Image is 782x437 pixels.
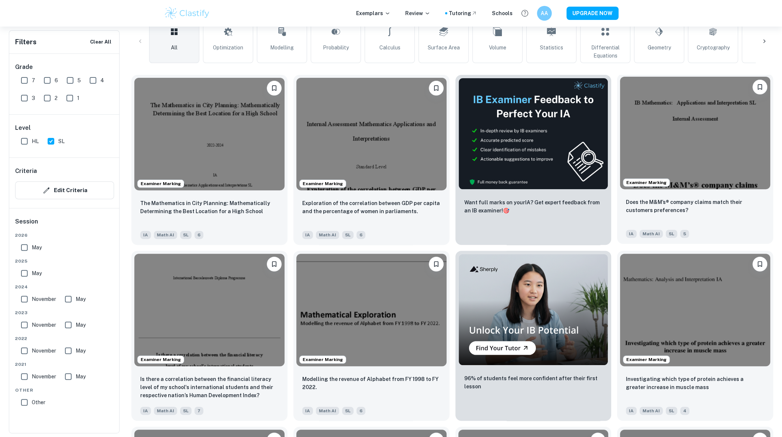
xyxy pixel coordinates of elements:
[194,231,203,239] span: 6
[620,77,770,189] img: Math AI IA example thumbnail: Does the M&M’s® company claims match the
[405,9,430,17] p: Review
[356,407,365,415] span: 6
[296,78,447,190] img: Math AI IA example thumbnail: Exploration of the correlation between G
[626,407,637,415] span: IA
[626,198,764,214] p: Does the M&M’s® company claims match their customers preferences?
[32,269,42,277] span: May
[88,37,113,48] button: Clear All
[666,230,677,238] span: SL
[15,284,114,290] span: 2024
[270,44,294,52] span: Modelling
[455,75,612,245] a: ThumbnailWant full marks on yourIA? Get expert feedback from an IB examiner!
[626,375,764,391] p: Investigating which type of protein achieves a greater increase in muscle mass
[566,7,619,20] button: UPGRADE NOW
[15,167,37,176] h6: Criteria
[76,347,86,355] span: May
[15,217,114,232] h6: Session
[540,9,548,17] h6: AA
[134,78,285,190] img: Math AI IA example thumbnail: The Mathematics in City Planning: Mathem
[623,356,669,363] span: Examiner Marking
[293,251,449,421] a: Examiner MarkingBookmarkModelling the revenue of Alphabet from FY 1998 to FY 2022.IAMath AISL6
[32,243,42,252] span: May
[15,232,114,239] span: 2026
[429,81,444,96] button: Bookmark
[32,372,56,381] span: November
[131,75,287,245] a: Examiner MarkingBookmarkThe Mathematics in City Planning: Mathematically Determining the Best Loc...
[138,356,184,363] span: Examiner Marking
[194,407,203,415] span: 7
[356,231,365,239] span: 6
[680,407,689,415] span: 4
[617,251,773,421] a: Examiner MarkingBookmarkInvestigating which type of protein achieves a greater increase in muscle...
[519,7,531,20] button: Help and Feedback
[164,6,211,21] img: Clastify logo
[154,407,177,415] span: Math AI
[620,254,770,366] img: Math AI IA example thumbnail: Investigating which type of protein achi
[293,75,449,245] a: Examiner MarkingBookmarkExploration of the correlation between GDP per capita and the percentage ...
[640,407,663,415] span: Math AI
[15,181,114,199] button: Edit Criteria
[76,321,86,329] span: May
[55,76,58,84] span: 6
[100,76,104,84] span: 4
[648,44,671,52] span: Geometry
[32,398,45,406] span: Other
[32,76,35,84] span: 7
[32,347,56,355] span: November
[379,44,400,52] span: Calculus
[752,80,767,94] button: Bookmark
[296,254,447,366] img: Math AI IA example thumbnail: Modelling the revenue of Alphabet from F
[77,76,81,84] span: 5
[76,372,86,381] span: May
[342,407,354,415] span: SL
[32,94,35,102] span: 3
[458,254,609,365] img: Thumbnail
[77,94,79,102] span: 1
[302,231,313,239] span: IA
[537,6,552,21] button: AA
[131,251,287,421] a: Examiner MarkingBookmarkIs there a correlation between the financial literacy level of my school'...
[140,375,279,399] p: Is there a correlation between the financial literacy level of my school's international students...
[32,295,56,303] span: November
[302,375,441,391] p: Modelling the revenue of Alphabet from FY 1998 to FY 2022.
[503,208,509,214] span: 🎯
[428,44,460,52] span: Surface Area
[180,231,192,239] span: SL
[15,361,114,368] span: 2021
[15,387,114,393] span: Other
[316,231,339,239] span: Math AI
[140,231,151,239] span: IA
[492,9,513,17] a: Schools
[15,258,114,264] span: 2025
[171,44,178,52] span: All
[32,137,39,145] span: HL
[267,257,282,271] button: Bookmark
[302,407,313,415] span: IA
[300,180,346,187] span: Examiner Marking
[455,251,612,421] a: Thumbnail96% of students feel more confident after their first lesson
[623,179,669,186] span: Examiner Marking
[15,124,114,132] h6: Level
[449,9,477,17] a: Tutoring
[58,137,65,145] span: SL
[134,254,285,366] img: Math AI IA example thumbnail: Is there a correlation between the finan
[316,407,339,415] span: Math AI
[213,44,243,52] span: Optimization
[32,321,56,329] span: November
[752,257,767,271] button: Bookmark
[154,231,177,239] span: Math AI
[540,44,563,52] span: Statistics
[666,407,677,415] span: SL
[640,230,663,238] span: Math AI
[15,309,114,316] span: 2023
[76,295,86,303] span: May
[180,407,192,415] span: SL
[302,199,441,215] p: Exploration of the correlation between GDP per capita and the percentage of women in parliaments.
[267,81,282,96] button: Bookmark
[140,199,279,215] p: The Mathematics in City Planning: Mathematically Determining the Best Location for a High School
[429,257,444,271] button: Bookmark
[356,9,390,17] p: Exemplars
[489,44,506,52] span: Volume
